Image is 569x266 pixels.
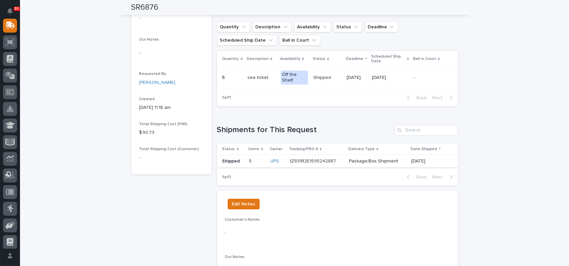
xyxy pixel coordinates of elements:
[402,174,430,180] button: Back
[334,22,362,32] button: Status
[249,157,253,164] p: 5
[365,22,398,32] button: Deadline
[217,169,237,185] p: 1 of 1
[371,53,406,65] p: Scheduled Ship Date
[294,22,331,32] button: Availability
[413,55,436,63] p: Ball in Court
[413,174,427,180] span: Back
[217,22,250,32] button: Quantity
[139,15,204,22] p: -
[222,55,239,63] p: Quantity
[139,72,166,76] span: Requested By
[414,75,442,81] p: -
[430,174,458,180] button: Next
[139,147,199,151] span: Total Shipping Cost (Customer)
[247,55,269,63] p: Description
[8,8,17,19] div: Notifications91
[15,6,19,11] p: 91
[217,90,237,106] p: 1 of 1
[139,97,155,101] span: Created
[222,145,235,153] p: Status
[411,145,437,153] p: Date Shipped
[248,145,259,153] p: Items
[253,22,292,32] button: Description
[348,145,375,153] p: Delivery Type
[139,129,204,136] p: $ 90.73
[289,145,318,153] p: Tracking/PRO #
[281,71,308,85] div: Off the Shelf
[247,75,275,81] p: see ticket
[313,75,341,81] p: Shipped
[430,95,458,101] button: Next
[432,95,447,101] span: Next
[270,145,283,153] p: Carrier
[225,230,450,237] p: -
[217,67,458,88] tr: 55 see ticketOff the ShelfShipped[DATE][DATE]-
[3,4,17,18] button: Notifications
[139,38,159,42] span: Our Notes
[395,125,458,135] input: Search
[232,200,255,208] span: Edit Notes
[347,75,366,81] p: [DATE]
[346,55,363,63] p: Deadline
[225,255,245,259] span: Our Notes
[280,35,320,46] button: Ball in Court
[139,154,204,161] p: -
[139,104,204,111] p: [DATE] 11:18 am
[372,75,409,81] p: [DATE]
[290,157,337,164] p: 1Z831R2E1595242887
[225,218,260,222] span: Customer's Notes
[139,122,188,126] span: Total Shipping Cost (PWI)
[413,95,427,101] span: Back
[280,55,300,63] p: Availability
[432,174,447,180] span: Next
[217,155,458,167] tr: Shipped55 UPS 1Z831R2E15952428871Z831R2E1595242887 Package/Box Shipment[DATE]
[222,158,244,164] p: Shipped
[313,55,325,63] p: Status
[139,79,176,86] a: [PERSON_NAME]
[228,199,260,209] button: Edit Notes
[349,158,406,164] p: Package/Box Shipment
[217,35,277,46] button: Scheduled Ship Date
[139,50,204,57] p: -
[131,3,159,12] h2: SR6876
[217,125,392,135] h1: Shipments for This Request
[222,74,226,81] p: 5
[271,158,279,164] a: UPS
[402,95,430,101] button: Back
[411,158,447,164] p: [DATE]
